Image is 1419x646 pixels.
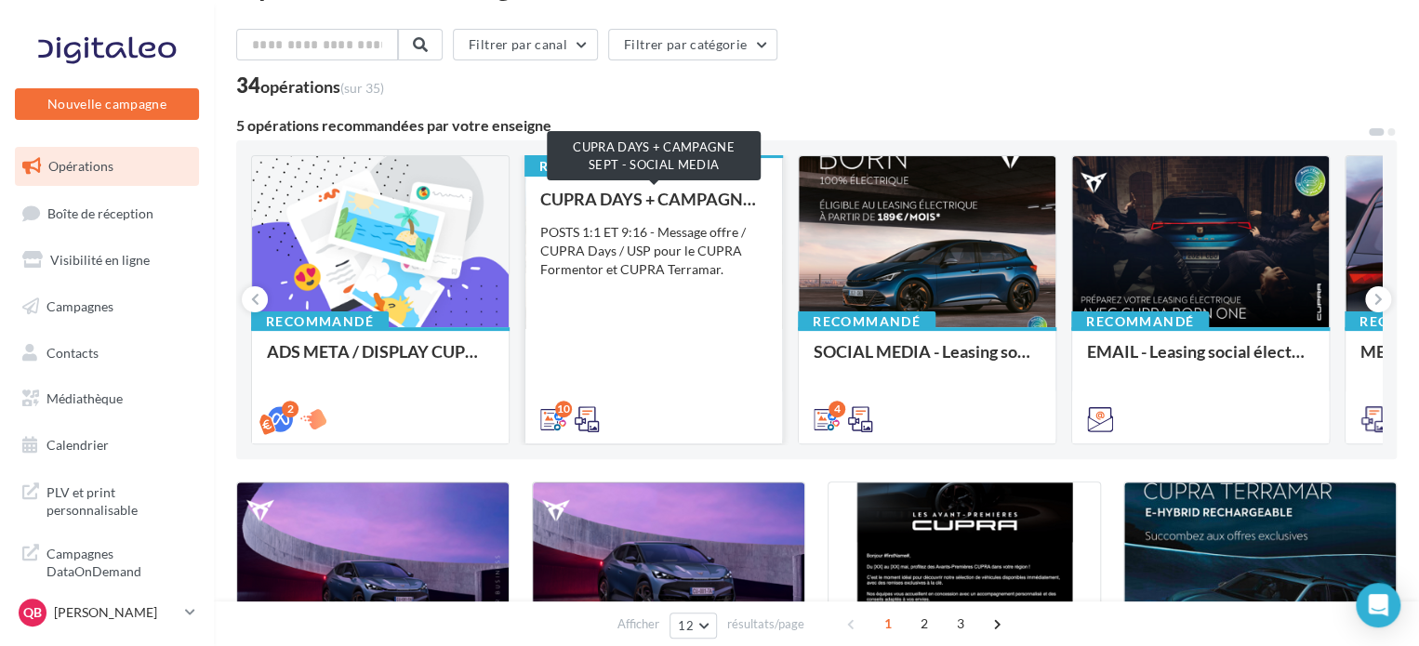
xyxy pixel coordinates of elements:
a: Opérations [11,147,203,186]
div: 4 [829,401,845,417]
div: SOCIAL MEDIA - Leasing social électrique - CUPRA Born [814,342,1041,379]
div: POSTS 1:1 ET 9:16 - Message offre / CUPRA Days / USP pour le CUPRA Formentor et CUPRA Terramar. [540,223,767,279]
div: 34 [236,75,384,96]
div: 10 [555,401,572,417]
div: CUPRA DAYS + CAMPAGNE SEPT - SOCIAL MEDIA [547,131,761,180]
span: Afficher [617,615,659,633]
span: 2 [909,609,939,639]
a: Campagnes DataOnDemand [11,534,203,588]
span: Boîte de réception [47,204,153,220]
span: QB [23,603,42,622]
a: QB [PERSON_NAME] [15,595,199,630]
div: 2 [282,401,298,417]
div: ADS META / DISPLAY CUPRA DAYS Septembre 2025 [267,342,494,379]
span: résultats/page [727,615,804,633]
span: 3 [946,609,975,639]
span: (sur 35) [340,80,384,96]
a: Médiathèque [11,379,203,418]
span: Campagnes DataOnDemand [46,541,192,581]
a: PLV et print personnalisable [11,472,203,527]
span: Calendrier [46,437,109,453]
div: opérations [260,78,384,95]
a: Campagnes [11,287,203,326]
span: 1 [873,609,903,639]
div: Recommandé [798,311,935,332]
span: Contacts [46,344,99,360]
a: Calendrier [11,426,203,465]
span: 12 [678,618,694,633]
div: CUPRA DAYS + CAMPAGNE SEPT - SOCIAL MEDIA [540,190,767,208]
button: 12 [670,613,717,639]
div: Recommandé [1071,311,1209,332]
span: PLV et print personnalisable [46,480,192,520]
a: Visibilité en ligne [11,241,203,280]
div: Open Intercom Messenger [1356,583,1400,627]
span: Campagnes [46,298,113,314]
button: Nouvelle campagne [15,88,199,120]
p: [PERSON_NAME] [54,603,178,622]
div: Recommandé [524,156,662,177]
span: Opérations [48,158,113,174]
div: 5 opérations recommandées par votre enseigne [236,118,1367,133]
span: Visibilité en ligne [50,252,150,268]
div: EMAIL - Leasing social électrique - CUPRA Born One [1087,342,1314,379]
a: Boîte de réception [11,193,203,233]
button: Filtrer par catégorie [608,29,777,60]
span: Médiathèque [46,390,123,406]
div: Recommandé [251,311,389,332]
button: Filtrer par canal [453,29,598,60]
a: Contacts [11,334,203,373]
